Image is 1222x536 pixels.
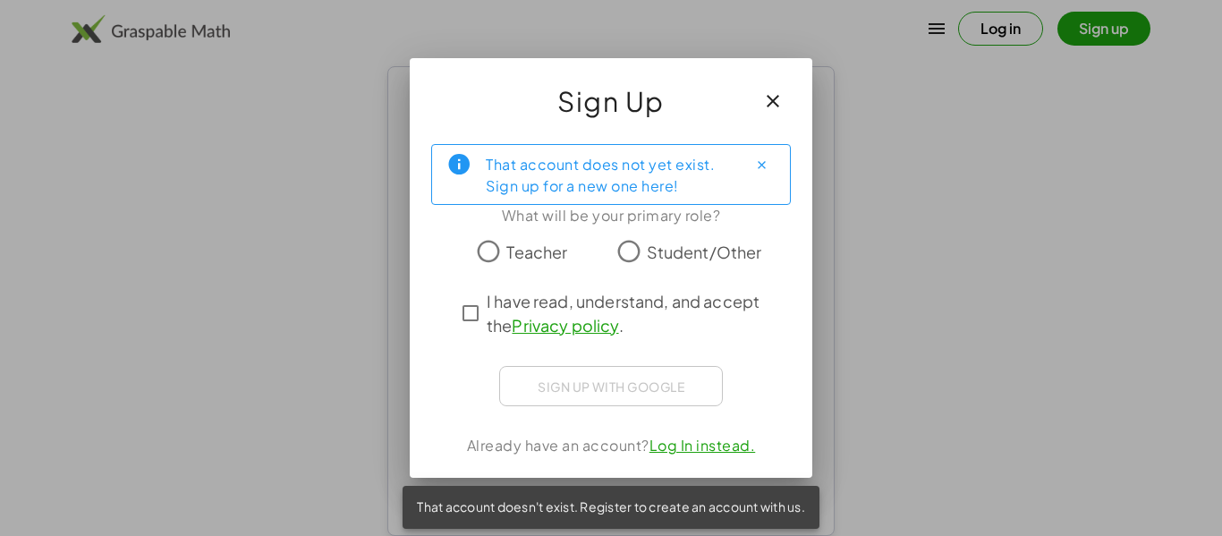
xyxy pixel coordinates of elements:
div: What will be your primary role? [431,205,791,226]
button: Close [747,150,776,179]
div: That account doesn't exist. Register to create an account with us. [403,486,819,529]
a: Privacy policy [512,315,618,336]
div: That account does not yet exist. Sign up for a new one here! [486,152,733,197]
a: Log In instead. [649,436,756,455]
span: I have read, understand, and accept the . [487,289,768,337]
span: Student/Other [647,240,762,264]
span: Teacher [506,240,567,264]
span: Sign Up [557,80,665,123]
div: Already have an account? [431,435,791,456]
